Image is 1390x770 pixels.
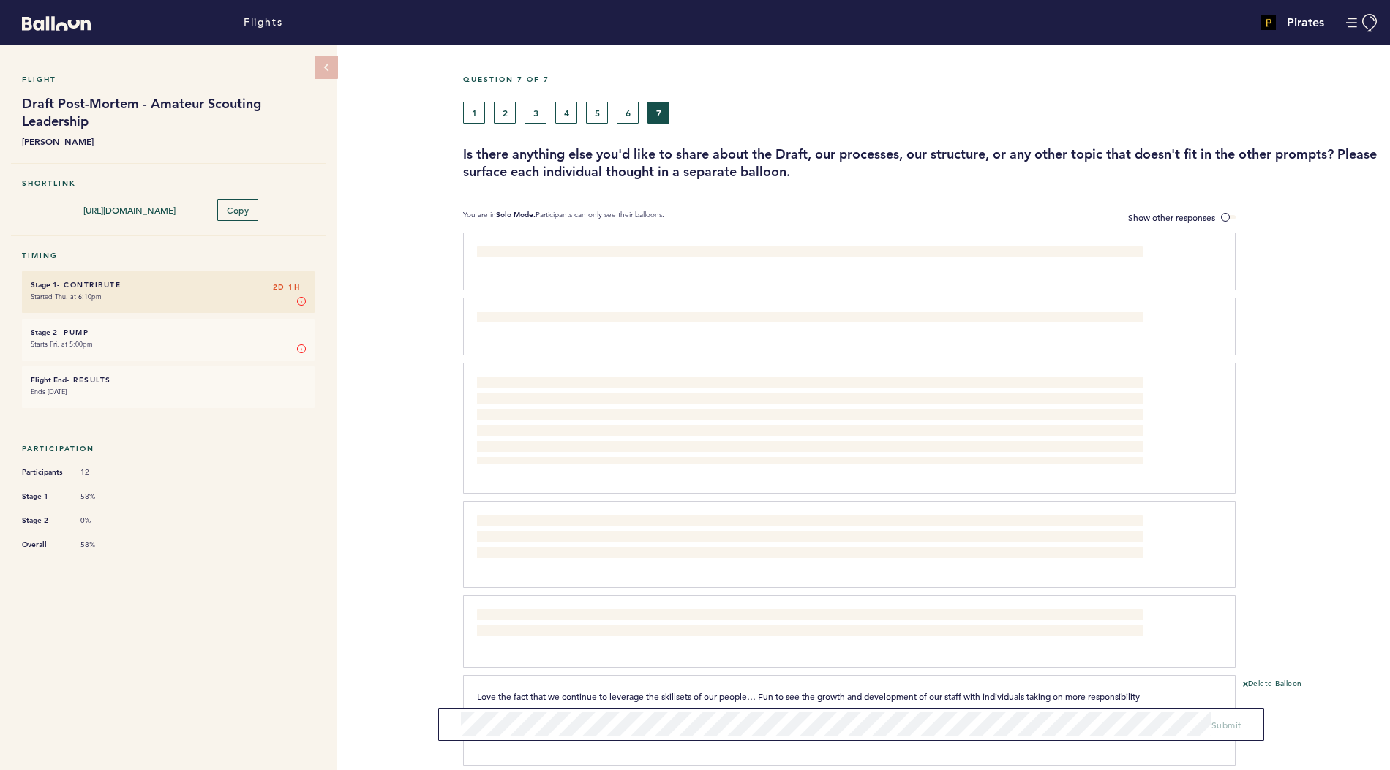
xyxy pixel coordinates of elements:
b: Solo Mode. [496,210,536,219]
h5: Question 7 of 7 [463,75,1379,84]
span: Show other responses [1128,211,1215,223]
svg: Balloon [22,16,91,31]
span: 12 [80,467,124,478]
h5: Timing [22,251,315,260]
small: Stage 2 [31,328,57,337]
button: Submit [1211,717,1241,732]
span: Draft room, especially in the back, felt like an hang out session for people for two weeks. Not s... [477,313,1021,325]
span: Stage 2 [22,513,66,528]
h6: - Contribute [31,280,306,290]
a: Flights [244,15,282,31]
span: Stage 1 [22,489,66,504]
span: 0% [80,516,124,526]
span: Is there any way to get a more clear idea as to why certain things are valued on a year to year b... [477,378,1141,463]
p: You are in Participants can only see their balloons. [463,210,664,225]
h5: Participation [22,444,315,453]
span: Submit [1211,719,1241,731]
button: 7 [647,102,669,124]
span: Participants [22,465,66,480]
small: Stage 1 [31,280,57,290]
h1: Draft Post-Mortem - Amateur Scouting Leadership [22,95,315,130]
h6: - Pump [31,328,306,337]
span: A testament to our Sr Leadership, I believe we are as collaborative and inclusive a group as exis... [477,611,1141,637]
h6: - Results [31,375,306,385]
a: Balloon [11,15,91,30]
button: Manage Account [1346,14,1379,32]
button: 6 [617,102,639,124]
span: There are way too many people in the draft room leading up to the draft. Way too many people list... [477,248,1037,260]
button: 2 [494,102,516,124]
button: 3 [525,102,546,124]
time: Ends [DATE] [31,387,67,396]
b: [PERSON_NAME] [22,134,315,148]
button: 5 [586,102,608,124]
span: 2D 1H [273,280,301,295]
span: 58% [80,540,124,550]
button: Copy [217,199,258,221]
time: Starts Fri. at 5:00pm [31,339,93,349]
button: 4 [555,102,577,124]
h4: Pirates [1287,14,1324,31]
small: Flight End [31,375,67,385]
span: Copy [227,204,249,216]
span: Love the fact that we continue to leverage the skillsets of our people… Fun to see the growth and... [477,690,1142,717]
button: Delete Balloon [1243,679,1302,690]
button: 1 [463,102,485,124]
span: 58% [80,491,124,502]
span: Why does the model consider hype? Certainly understand that it is absolutely helpful to know wher... [477,516,1143,557]
h5: Shortlink [22,178,315,188]
h5: Flight [22,75,315,84]
span: Overall [22,537,66,552]
time: Started Thu. at 6:10pm [31,292,102,301]
h3: Is there anything else you'd like to share about the Draft, our processes, our structure, or any ... [463,146,1379,181]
